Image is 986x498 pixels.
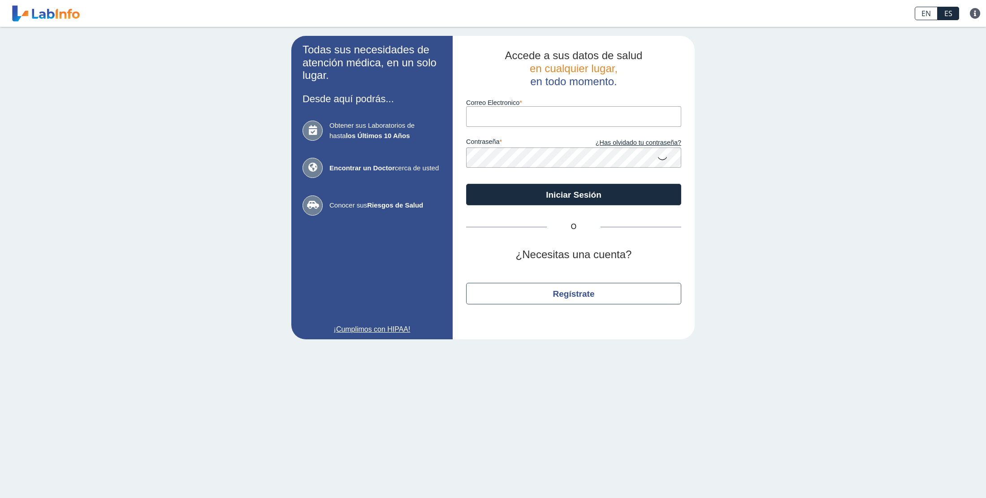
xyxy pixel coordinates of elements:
h2: ¿Necesitas una cuenta? [466,248,681,261]
a: ¡Cumplimos con HIPAA! [303,324,441,335]
h3: Desde aquí podrás... [303,93,441,104]
span: Conocer sus [329,200,441,211]
h2: Todas sus necesidades de atención médica, en un solo lugar. [303,43,441,82]
b: los Últimos 10 Años [346,132,410,139]
span: O [547,221,601,232]
b: Encontrar un Doctor [329,164,395,172]
span: Obtener sus Laboratorios de hasta [329,121,441,141]
label: contraseña [466,138,574,148]
iframe: Help widget launcher [906,463,976,488]
label: Correo Electronico [466,99,681,106]
a: EN [915,7,938,20]
span: Accede a sus datos de salud [505,49,643,61]
b: Riesgos de Salud [367,201,423,209]
span: cerca de usted [329,163,441,173]
a: ES [938,7,959,20]
button: Regístrate [466,283,681,304]
span: en cualquier lugar, [530,62,618,74]
a: ¿Has olvidado tu contraseña? [574,138,681,148]
span: en todo momento. [530,75,617,87]
button: Iniciar Sesión [466,184,681,205]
